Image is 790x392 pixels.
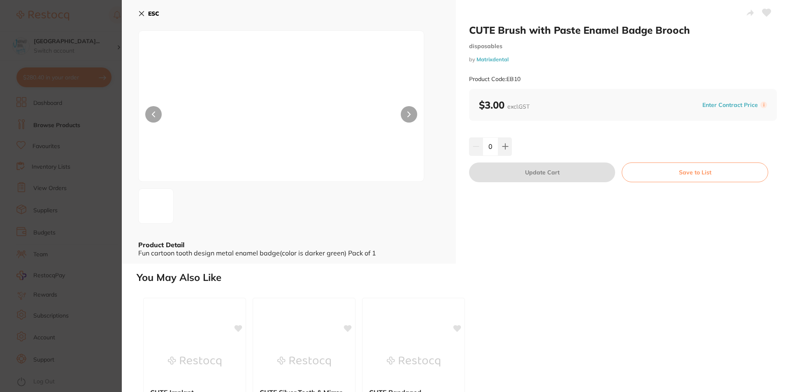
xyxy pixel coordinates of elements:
b: ESC [148,10,159,17]
img: CUTE Implant Tooth Enamel Badge Brooch [168,341,221,382]
b: Product Detail [138,241,184,249]
div: Fun cartoon tooth design metal enamel badge(color is darker green) Pack of 1 [138,249,439,257]
small: by [469,56,777,63]
small: disposables [469,43,777,50]
b: $3.00 [479,99,530,111]
button: Save to List [622,162,768,182]
img: CUTE Silver Tooth & Mirror Enamel Badge Brooch [277,341,331,382]
h2: CUTE Brush with Paste Enamel Badge Brooch [469,24,777,36]
h2: You May Also Like [137,272,787,283]
label: i [760,102,767,108]
button: ESC [138,7,159,21]
button: Update Cart [469,162,615,182]
span: excl. GST [507,103,530,110]
a: Matrixdental [476,56,509,63]
img: MHgzMDAuanBn [196,51,367,181]
small: Product Code: EB10 [469,76,520,83]
img: CUTE Bandaged Tooth Enamel Badge Brooch [387,341,440,382]
img: MHgzMDAuanBn [141,203,148,209]
button: Enter Contract Price [700,101,760,109]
